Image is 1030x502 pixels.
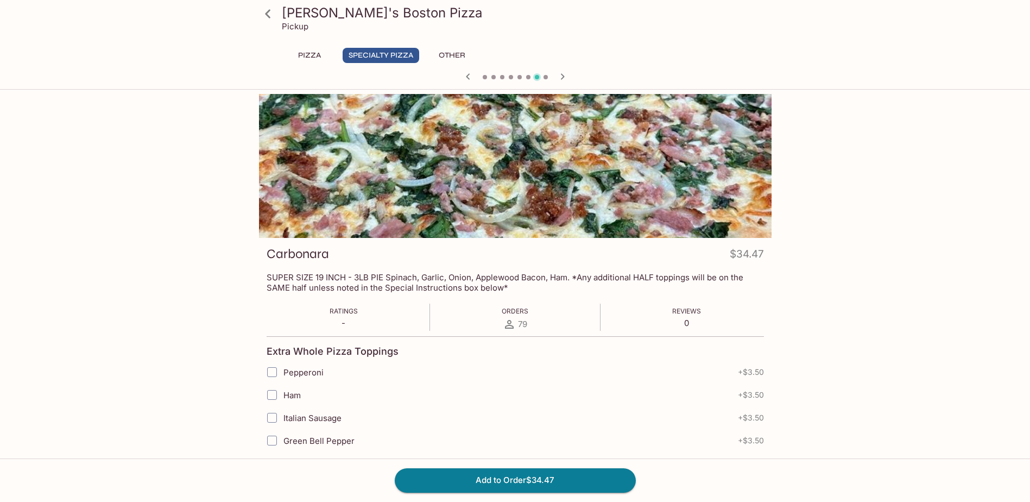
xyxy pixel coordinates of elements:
span: Italian Sausage [283,413,342,423]
span: + $3.50 [738,436,764,445]
button: Specialty Pizza [343,48,419,63]
h3: Carbonara [267,246,329,262]
span: + $3.50 [738,413,764,422]
span: + $3.50 [738,391,764,399]
span: Ratings [330,307,358,315]
button: Add to Order$34.47 [395,468,636,492]
button: Pizza [285,48,334,63]
p: - [330,318,358,328]
h4: Extra Whole Pizza Toppings [267,346,399,357]
span: Ham [283,390,301,400]
p: 0 [672,318,701,328]
span: 79 [518,319,527,329]
p: SUPER SIZE 19 INCH - 3LB PIE Spinach, Garlic, Onion, Applewood Bacon, Ham. *Any additional HALF t... [267,272,764,293]
span: Pepperoni [283,367,324,378]
span: Green Bell Pepper [283,436,355,446]
button: Other [428,48,477,63]
div: Carbonara [259,94,772,238]
span: Orders [502,307,528,315]
p: Pickup [282,21,308,32]
span: Reviews [672,307,701,315]
span: + $3.50 [738,368,764,376]
h3: [PERSON_NAME]'s Boston Pizza [282,4,767,21]
h4: $34.47 [730,246,764,267]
